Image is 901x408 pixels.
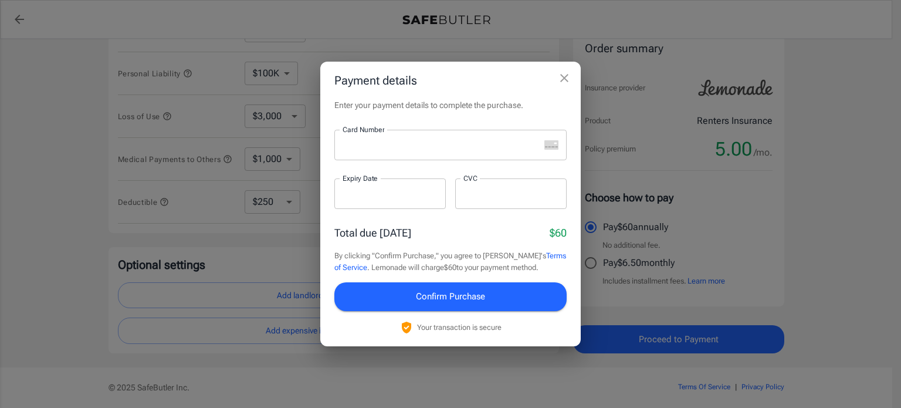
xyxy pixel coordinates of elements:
h2: Payment details [320,62,581,99]
button: close [553,66,576,90]
iframe: 보안 코드(CVC) 입력 프레임 [463,188,558,200]
p: Total due [DATE] [334,225,411,241]
iframe: 보안 유효기간 날짜 입력 프레임 [343,188,438,200]
label: Card Number [343,124,384,134]
svg: unknown [544,140,558,150]
p: Your transaction is secure [417,322,502,333]
label: Expiry Date [343,173,378,183]
p: $60 [550,225,567,241]
p: By clicking "Confirm Purchase," you agree to [PERSON_NAME]'s . Lemonade will charge $60 to your p... [334,250,567,273]
label: CVC [463,173,477,183]
a: Terms of Service [334,251,566,272]
iframe: 보안 카드 번호 입력 프레임 [343,140,540,151]
p: Enter your payment details to complete the purchase. [334,99,567,111]
button: Confirm Purchase [334,282,567,311]
span: Confirm Purchase [416,289,485,304]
